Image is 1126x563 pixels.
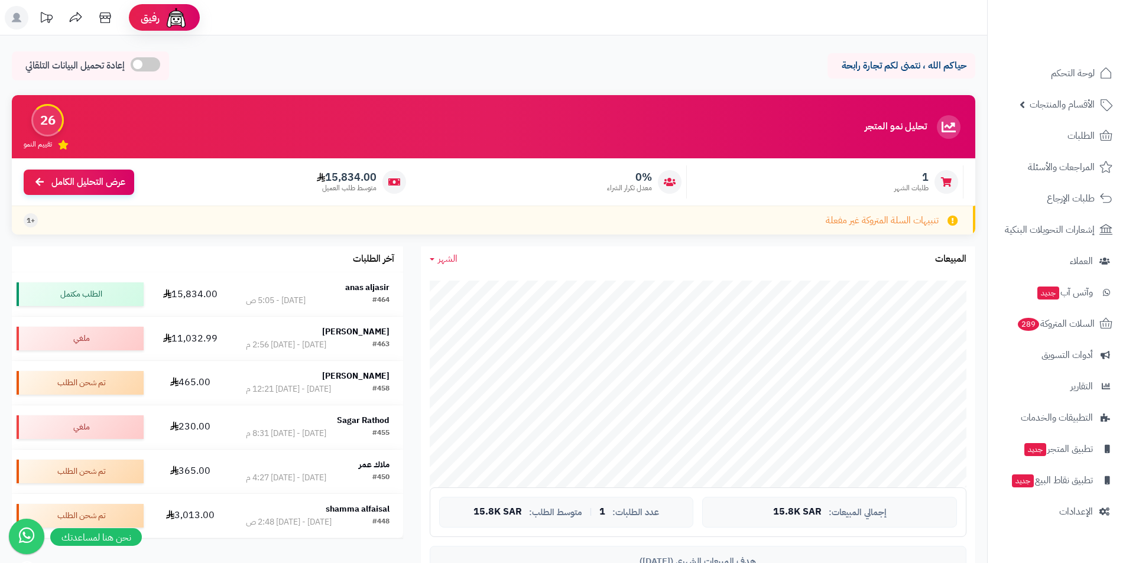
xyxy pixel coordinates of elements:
span: | [589,507,592,516]
a: التقارير [995,372,1119,401]
div: ملغي [17,415,144,439]
a: الإعدادات [995,497,1119,526]
div: #455 [372,428,390,440]
span: 0% [607,171,652,184]
a: العملاء [995,247,1119,275]
td: 230.00 [148,405,232,449]
td: 3,013.00 [148,494,232,538]
span: الأقسام والمنتجات [1030,96,1095,113]
span: السلات المتروكة [1017,315,1095,332]
strong: [PERSON_NAME] [322,370,390,382]
h3: تحليل نمو المتجر [865,122,927,132]
span: إجمالي المبيعات: [829,507,887,518]
span: المراجعات والأسئلة [1028,159,1095,175]
div: #458 [372,383,390,395]
div: ملغي [17,327,144,350]
a: لوحة التحكم [995,59,1119,87]
a: الطلبات [995,122,1119,150]
span: تطبيق المتجر [1023,441,1093,457]
span: 1 [894,171,929,184]
span: معدل تكرار الشراء [607,183,652,193]
p: حياكم الله ، نتمنى لكم تجارة رابحة [836,59,966,73]
td: 465.00 [148,361,232,405]
td: 11,032.99 [148,317,232,360]
a: المراجعات والأسئلة [995,153,1119,181]
span: عرض التحليل الكامل [51,175,125,189]
a: التطبيقات والخدمات [995,403,1119,432]
span: جديد [1037,287,1059,300]
span: طلبات الإرجاع [1047,190,1095,207]
a: تطبيق المتجرجديد [995,435,1119,463]
a: إشعارات التحويلات البنكية [995,216,1119,244]
span: 1 [599,507,605,518]
span: 15.8K SAR [773,507,822,518]
span: متوسط الطلب: [529,507,582,518]
div: [DATE] - [DATE] 2:56 م [246,339,326,351]
a: وآتس آبجديد [995,278,1119,307]
div: تم شحن الطلب [17,371,144,395]
span: العملاء [1070,253,1093,269]
td: 15,834.00 [148,272,232,316]
a: السلات المتروكة289 [995,310,1119,338]
div: #463 [372,339,390,351]
div: [DATE] - [DATE] 4:27 م [246,472,326,484]
div: تم شحن الطلب [17,460,144,483]
a: عرض التحليل الكامل [24,170,134,195]
span: التطبيقات والخدمات [1021,409,1093,426]
div: تم شحن الطلب [17,504,144,528]
a: تحديثات المنصة [31,6,61,32]
span: وآتس آب [1036,284,1093,301]
div: [DATE] - [DATE] 2:48 ص [246,516,332,528]
span: أدوات التسويق [1041,347,1093,363]
a: الشهر [430,252,457,266]
span: 15,834.00 [317,171,377,184]
span: جديد [1012,474,1034,487]
span: الإعدادات [1059,503,1093,520]
a: أدوات التسويق [995,341,1119,369]
strong: ملاك عمر [359,458,390,471]
div: #450 [372,472,390,484]
span: متوسط طلب العميل [317,183,377,193]
span: عدد الطلبات: [612,507,659,518]
div: [DATE] - 5:05 ص [246,295,306,307]
span: جديد [1024,443,1046,456]
span: الشهر [438,252,457,266]
span: 15.8K SAR [473,507,522,518]
div: [DATE] - [DATE] 8:31 م [246,428,326,440]
span: إشعارات التحويلات البنكية [1005,222,1095,238]
h3: المبيعات [935,254,966,265]
span: رفيق [141,11,160,25]
span: +1 [27,216,35,226]
a: تطبيق نقاط البيعجديد [995,466,1119,494]
span: 289 [1018,318,1039,331]
div: الطلب مكتمل [17,282,144,306]
a: طلبات الإرجاع [995,184,1119,213]
span: تنبيهات السلة المتروكة غير مفعلة [826,214,939,227]
span: إعادة تحميل البيانات التلقائي [25,59,125,73]
span: التقارير [1070,378,1093,395]
strong: anas aljasir [345,281,390,294]
span: الطلبات [1067,128,1095,144]
img: ai-face.png [164,6,188,30]
div: #448 [372,516,390,528]
strong: shamma alfaisal [326,503,390,515]
strong: [PERSON_NAME] [322,326,390,338]
span: تطبيق نقاط البيع [1011,472,1093,489]
h3: آخر الطلبات [353,254,394,265]
span: طلبات الشهر [894,183,929,193]
div: #464 [372,295,390,307]
span: لوحة التحكم [1051,65,1095,82]
td: 365.00 [148,450,232,493]
strong: Sagar Rathod [337,414,390,427]
div: [DATE] - [DATE] 12:21 م [246,383,331,395]
span: تقييم النمو [24,139,52,149]
img: logo-2.png [1046,31,1115,56]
